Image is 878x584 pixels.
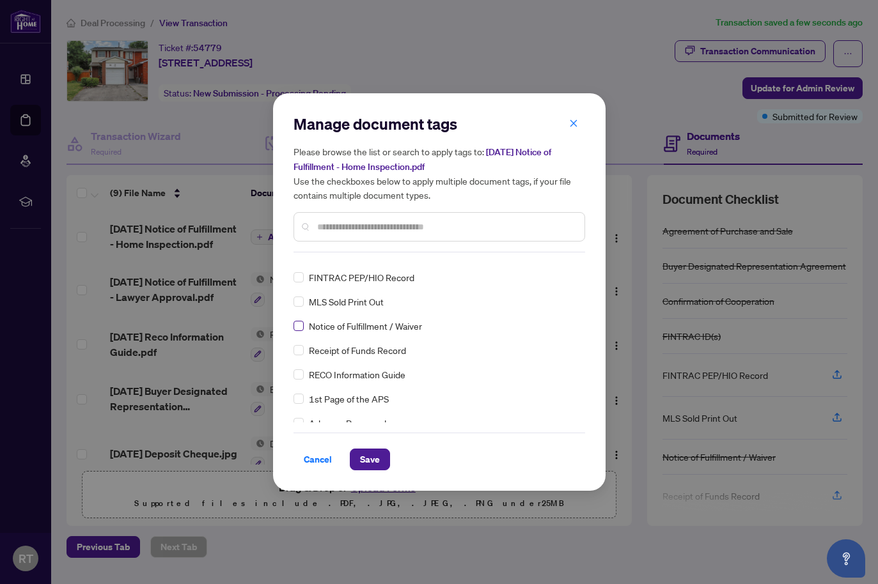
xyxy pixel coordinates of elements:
[309,270,414,284] span: FINTRAC PEP/HIO Record
[350,449,390,470] button: Save
[309,343,406,357] span: Receipt of Funds Record
[294,449,342,470] button: Cancel
[309,416,389,430] span: Advance Paperwork
[309,367,405,381] span: RECO Information Guide
[827,539,865,578] button: Open asap
[294,114,585,134] h2: Manage document tags
[309,392,389,406] span: 1st Page of the APS
[569,119,578,128] span: close
[294,144,585,202] h5: Please browse the list or search to apply tags to: Use the checkboxes below to apply multiple doc...
[294,146,551,173] span: [DATE] Notice of Fulfillment - Home Inspection.pdf
[309,319,422,333] span: Notice of Fulfillment / Waiver
[304,449,332,470] span: Cancel
[309,295,384,309] span: MLS Sold Print Out
[360,449,380,470] span: Save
